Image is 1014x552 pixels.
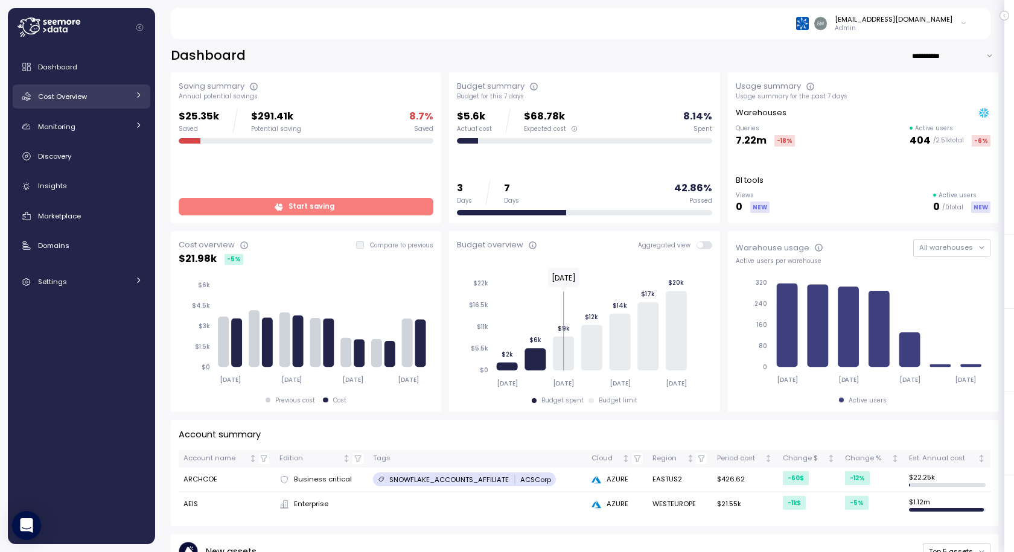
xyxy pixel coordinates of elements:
p: Queries [736,124,795,133]
div: -5 % [225,254,243,265]
p: $ 21.98k [179,251,217,267]
div: [EMAIL_ADDRESS][DOMAIN_NAME] [835,14,952,24]
tspan: $5.5k [471,344,488,352]
tspan: $9k [558,325,570,332]
div: Budget summary [457,80,525,92]
div: Days [504,197,519,205]
div: -1k $ [783,496,806,510]
div: Tags [373,453,582,464]
tspan: $17k [641,290,655,298]
div: Budget for this 7 days [457,92,712,101]
p: ACSCorp [520,475,551,484]
p: Views [736,191,770,200]
span: Enterprise [294,499,328,510]
a: Domains [13,233,150,258]
div: -18 % [774,135,795,147]
tspan: 0 [763,363,767,371]
tspan: $20k [669,279,684,287]
td: $ 1.12m [904,492,990,516]
tspan: 80 [759,342,767,350]
div: NEW [750,201,770,213]
div: Edition [279,453,340,464]
div: Budget spent [541,396,584,405]
div: AZURE [591,499,643,510]
td: AEIS [179,492,275,516]
a: Dashboard [13,55,150,79]
div: Change $ [783,453,825,464]
th: Change $Not sorted [778,450,840,468]
span: Domains [38,241,69,250]
div: Passed [689,197,712,205]
th: Period costNot sorted [712,450,777,468]
span: Expected cost [524,125,566,133]
tspan: [DATE] [398,376,419,384]
p: Warehouses [736,107,786,119]
p: Admin [835,24,952,33]
div: -12 % [845,471,870,485]
tspan: 240 [754,300,767,308]
p: 3 [457,180,472,197]
a: Discovery [13,144,150,168]
div: Previous cost [275,396,315,405]
tspan: [DATE] [899,376,920,384]
tspan: $14k [613,301,627,309]
p: SNOWFLAKE_ACCOUNTS_AFFILIATE [389,475,509,484]
p: 8.7 % [409,109,433,125]
p: 404 [910,133,931,149]
a: Monitoring [13,115,150,139]
div: -6 % [972,135,990,147]
span: Start saving [289,198,334,215]
span: Cost Overview [38,92,87,101]
th: CloudNot sorted [587,450,648,468]
td: WESTEUROPE [648,492,712,516]
div: Not sorted [891,454,899,463]
tspan: [DATE] [777,376,798,384]
tspan: $11k [477,323,488,331]
th: Account nameNot sorted [179,450,275,468]
a: Cost Overview [13,84,150,109]
div: Not sorted [686,454,695,463]
th: Est. Annual costNot sorted [904,450,990,468]
div: Warehouse usage [736,242,809,254]
img: 8b38840e6dc05d7795a5b5428363ffcd [814,17,827,30]
p: 7.22m [736,133,767,149]
th: RegionNot sorted [648,450,712,468]
div: Budget limit [599,396,637,405]
tspan: [DATE] [666,379,687,387]
tspan: $6k [198,281,210,289]
div: Actual cost [457,125,492,133]
div: Not sorted [977,454,986,463]
tspan: $12k [585,312,598,320]
tspan: 320 [756,279,767,287]
p: 7 [504,180,519,197]
tspan: $1.5k [195,343,210,351]
span: Dashboard [38,62,77,72]
div: Days [457,197,472,205]
span: Business critical [294,474,352,485]
text: [DATE] [552,273,576,283]
a: Insights [13,174,150,198]
tspan: 160 [756,321,767,329]
tspan: $3k [199,322,210,330]
span: Aggregated view [638,241,697,249]
tspan: [DATE] [220,376,241,384]
tspan: $2k [502,351,513,358]
tspan: $0 [202,363,210,371]
span: Settings [38,277,67,287]
p: BI tools [736,174,764,186]
p: 0 [736,199,742,215]
div: Region [652,453,684,464]
p: Account summary [179,428,261,442]
div: -5 % [845,496,869,510]
div: Change % [845,453,889,464]
div: Cost [333,396,346,405]
div: Spent [694,125,712,133]
div: Usage summary [736,80,801,92]
p: Active users [939,191,977,200]
th: Change %Not sorted [840,450,904,468]
tspan: [DATE] [281,376,302,384]
img: 68790ce639d2d68da1992664.PNG [796,17,809,30]
p: 0 [933,199,940,215]
tspan: [DATE] [955,376,977,384]
p: $25.35k [179,109,219,125]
